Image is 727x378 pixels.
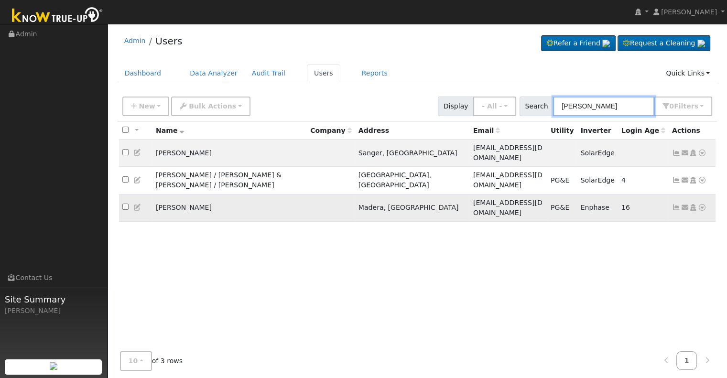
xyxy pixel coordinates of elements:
span: SolarEdge [580,176,614,184]
a: Login As [689,149,697,157]
td: [PERSON_NAME] [152,194,307,221]
span: PG&E [551,204,569,211]
a: 1 [676,351,697,370]
td: [PERSON_NAME] [152,140,307,167]
span: 09/17/2025 8:21:18 AM [621,204,630,211]
span: s [694,102,698,110]
a: Reports [355,65,395,82]
a: Admin [124,37,146,44]
img: Know True-Up [7,5,108,27]
a: Show Graph [672,149,681,157]
span: New [139,102,155,110]
a: Login As [689,204,697,211]
a: Edit User [133,149,142,156]
a: Data Analyzer [183,65,245,82]
span: Days since last login [621,127,665,134]
a: Edit User [133,204,142,211]
a: Show Graph [672,204,681,211]
span: [EMAIL_ADDRESS][DOMAIN_NAME] [473,171,543,189]
button: New [122,97,170,116]
button: 10 [120,351,152,371]
a: its4keith@aol.com [681,148,689,158]
td: Sanger, [GEOGRAPHIC_DATA] [355,140,470,167]
span: Name [156,127,184,134]
span: [PERSON_NAME] [661,8,717,16]
span: [EMAIL_ADDRESS][DOMAIN_NAME] [473,144,543,162]
a: Edit User [133,176,142,184]
span: Company name [310,127,351,134]
img: retrieve [602,40,610,47]
a: Other actions [698,175,706,185]
img: retrieve [697,40,705,47]
span: Bulk Actions [189,102,236,110]
a: Users [307,65,340,82]
span: of 3 rows [120,351,183,371]
div: Actions [672,126,712,136]
span: Enphase [580,204,609,211]
div: Address [358,126,467,136]
img: retrieve [50,362,57,370]
a: Request a Cleaning [618,35,710,52]
a: fresnokeith@gmail.com [681,203,689,213]
span: Filter [674,102,698,110]
span: 09/29/2025 5:27:05 AM [621,176,626,184]
a: Dashboard [118,65,169,82]
button: - All - [473,97,516,116]
a: kekountz@gmail.com [681,175,689,185]
span: Email [473,127,500,134]
div: [PERSON_NAME] [5,306,102,316]
td: Madera, [GEOGRAPHIC_DATA] [355,194,470,221]
span: 10 [129,357,138,365]
span: SolarEdge [580,149,614,157]
a: Other actions [698,203,706,213]
button: Bulk Actions [171,97,250,116]
a: Show Graph [672,176,681,184]
a: Users [155,35,182,47]
div: Utility [551,126,574,136]
span: [EMAIL_ADDRESS][DOMAIN_NAME] [473,199,543,216]
button: 0Filters [654,97,712,116]
span: PG&E [551,176,569,184]
td: [PERSON_NAME] / [PERSON_NAME] & [PERSON_NAME] / [PERSON_NAME] [152,167,307,194]
td: [GEOGRAPHIC_DATA], [GEOGRAPHIC_DATA] [355,167,470,194]
span: Display [438,97,474,116]
a: Audit Trail [245,65,293,82]
span: Search [520,97,553,116]
span: Site Summary [5,293,102,306]
div: Inverter [580,126,614,136]
a: Quick Links [659,65,717,82]
a: Other actions [698,148,706,158]
a: Refer a Friend [541,35,616,52]
a: Login As [689,176,697,184]
input: Search [553,97,654,116]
